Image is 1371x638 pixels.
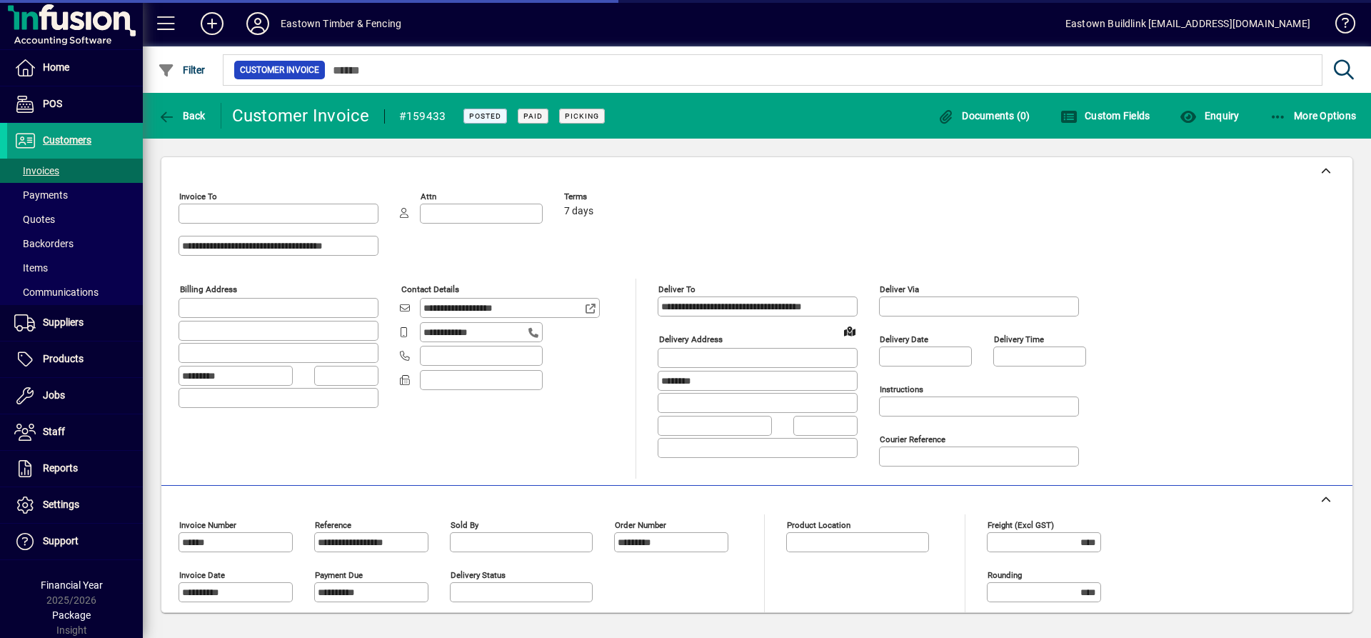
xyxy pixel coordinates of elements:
button: Profile [235,11,281,36]
mat-label: Reference [315,520,351,530]
a: Invoices [7,159,143,183]
mat-label: Payment due [315,570,363,580]
mat-label: Attn [421,191,436,201]
span: Enquiry [1180,110,1239,121]
span: Products [43,353,84,364]
mat-label: Delivery date [880,334,928,344]
a: Reports [7,451,143,487]
mat-label: Invoice date [179,570,225,580]
button: Filter [154,57,209,83]
a: Products [7,342,143,377]
mat-label: Invoice To [179,191,217,201]
span: 7 days [564,206,593,217]
span: Customers [43,134,91,146]
span: Suppliers [43,316,84,328]
span: Customer Invoice [240,63,319,77]
span: Terms [564,192,650,201]
mat-label: Instructions [880,384,923,394]
a: Home [7,50,143,86]
mat-label: Delivery time [994,334,1044,344]
span: Posted [469,111,501,121]
span: Custom Fields [1060,110,1150,121]
mat-label: Deliver via [880,284,919,294]
span: Settings [43,499,79,510]
span: Back [158,110,206,121]
mat-label: Courier Reference [880,434,945,444]
span: More Options [1270,110,1357,121]
mat-label: Freight (excl GST) [988,520,1054,530]
span: Package [52,609,91,621]
mat-label: Delivery status [451,570,506,580]
span: Home [43,61,69,73]
a: Backorders [7,231,143,256]
button: Back [154,103,209,129]
div: Eastown Buildlink [EMAIL_ADDRESS][DOMAIN_NAME] [1065,12,1310,35]
a: Settings [7,487,143,523]
button: Add [189,11,235,36]
button: Documents (0) [934,103,1034,129]
span: Filter [158,64,206,76]
span: POS [43,98,62,109]
mat-label: Invoice number [179,520,236,530]
button: Enquiry [1176,103,1242,129]
span: Staff [43,426,65,437]
a: POS [7,86,143,122]
a: Quotes [7,207,143,231]
a: Jobs [7,378,143,414]
span: Invoices [14,165,59,176]
div: Eastown Timber & Fencing [281,12,401,35]
mat-label: Sold by [451,520,478,530]
a: Knowledge Base [1325,3,1353,49]
mat-label: Order number [615,520,666,530]
div: Customer Invoice [232,104,370,127]
mat-label: Product location [787,520,850,530]
mat-label: Deliver To [658,284,695,294]
a: Suppliers [7,305,143,341]
a: Communications [7,280,143,304]
span: Items [14,262,48,274]
span: Communications [14,286,99,298]
a: View on map [838,319,861,342]
span: Quotes [14,214,55,225]
span: Financial Year [41,579,103,591]
button: Custom Fields [1057,103,1154,129]
span: Paid [523,111,543,121]
a: Staff [7,414,143,450]
a: Items [7,256,143,280]
span: Jobs [43,389,65,401]
button: More Options [1266,103,1360,129]
span: Support [43,535,79,547]
span: Reports [43,462,78,474]
span: Documents (0) [938,110,1030,121]
div: #159433 [399,105,446,128]
span: Picking [565,111,599,121]
mat-label: Rounding [988,570,1022,580]
a: Payments [7,183,143,207]
a: Support [7,524,143,559]
span: Backorders [14,238,74,249]
app-page-header-button: Back [143,103,221,129]
span: Payments [14,189,68,201]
